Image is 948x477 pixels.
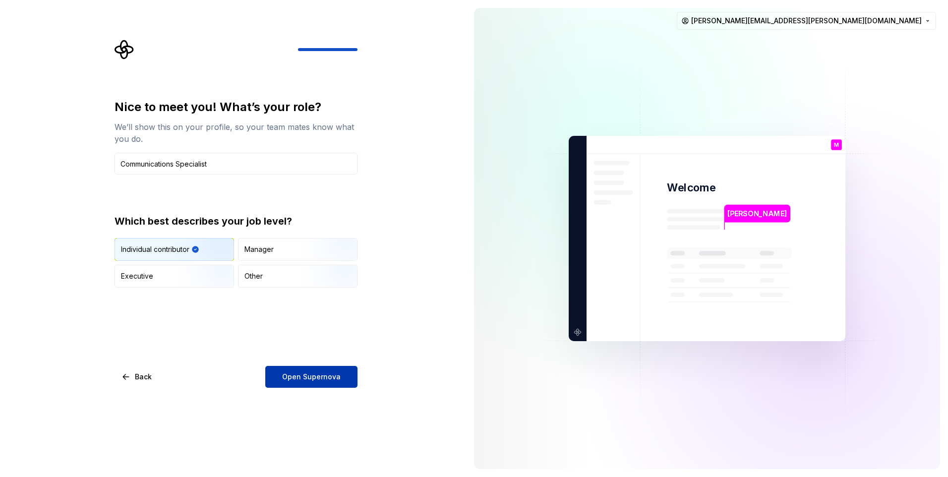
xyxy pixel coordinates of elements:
div: Nice to meet you! What’s your role? [115,99,357,115]
div: Executive [121,271,153,281]
div: Manager [244,244,274,254]
span: Open Supernova [282,372,341,382]
svg: Supernova Logo [115,40,134,60]
button: [PERSON_NAME][EMAIL_ADDRESS][PERSON_NAME][DOMAIN_NAME] [677,12,936,30]
span: [PERSON_NAME][EMAIL_ADDRESS][PERSON_NAME][DOMAIN_NAME] [691,16,922,26]
button: Back [115,366,160,388]
button: Open Supernova [265,366,357,388]
input: Job title [115,153,357,175]
div: Individual contributor [121,244,189,254]
p: [PERSON_NAME] [727,208,787,219]
div: We’ll show this on your profile, so your team mates know what you do. [115,121,357,145]
p: M [834,142,839,148]
div: Other [244,271,263,281]
span: Back [135,372,152,382]
div: Which best describes your job level? [115,214,357,228]
p: Welcome [667,180,715,195]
